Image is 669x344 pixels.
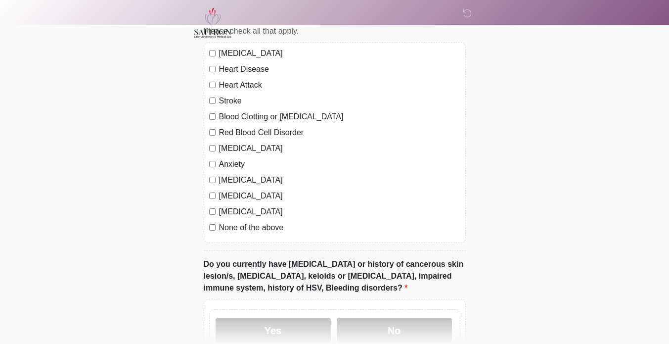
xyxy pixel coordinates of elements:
[219,143,460,154] label: [MEDICAL_DATA]
[219,222,460,234] label: None of the above
[219,63,460,75] label: Heart Disease
[209,98,216,104] input: Stroke
[219,174,460,186] label: [MEDICAL_DATA]
[209,82,216,88] input: Heart Attack
[209,208,216,215] input: [MEDICAL_DATA]
[209,193,216,199] input: [MEDICAL_DATA]
[219,158,460,170] label: Anxiety
[337,318,452,343] label: No
[219,48,460,59] label: [MEDICAL_DATA]
[219,95,460,107] label: Stroke
[216,318,331,343] label: Yes
[219,206,460,218] label: [MEDICAL_DATA]
[219,79,460,91] label: Heart Attack
[209,66,216,72] input: Heart Disease
[194,7,232,38] img: Saffron Laser Aesthetics and Medical Spa Logo
[209,224,216,231] input: None of the above
[219,190,460,202] label: [MEDICAL_DATA]
[219,111,460,123] label: Blood Clotting or [MEDICAL_DATA]
[209,113,216,120] input: Blood Clotting or [MEDICAL_DATA]
[209,177,216,183] input: [MEDICAL_DATA]
[204,258,466,294] label: Do you currently have [MEDICAL_DATA] or history of cancerous skin lesion/s, [MEDICAL_DATA], keloi...
[209,129,216,136] input: Red Blood Cell Disorder
[209,145,216,151] input: [MEDICAL_DATA]
[219,127,460,139] label: Red Blood Cell Disorder
[209,50,216,56] input: [MEDICAL_DATA]
[209,161,216,167] input: Anxiety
